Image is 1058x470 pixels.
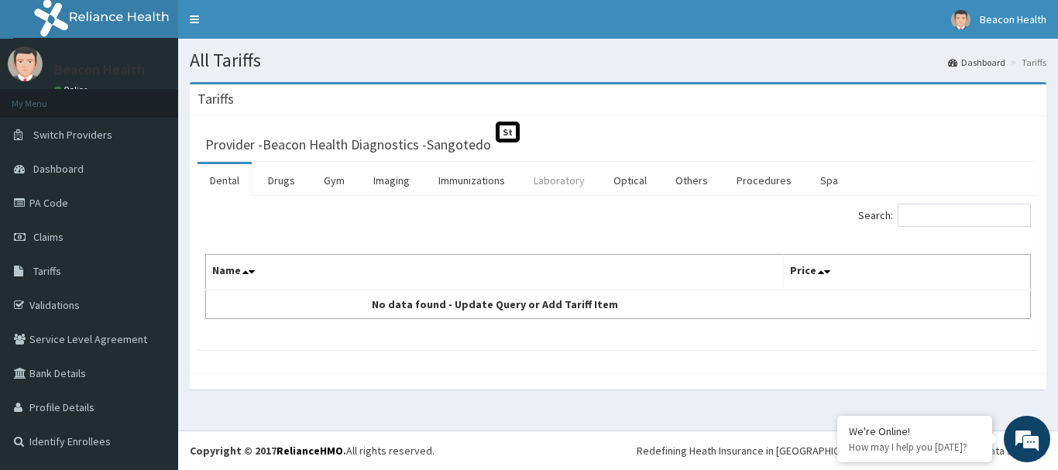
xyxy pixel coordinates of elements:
img: User Image [951,10,970,29]
span: We're online! [90,138,214,294]
a: Dashboard [948,56,1005,69]
a: Spa [808,164,850,197]
img: User Image [8,46,43,81]
li: Tariffs [1007,56,1046,69]
a: RelianceHMO [277,444,343,458]
a: Procedures [724,164,804,197]
img: d_794563401_company_1708531726252_794563401 [29,77,63,116]
span: Tariffs [33,264,61,278]
h3: Provider - Beacon Health Diagnostics -Sangotedo [205,138,491,152]
th: Price [783,255,1031,290]
p: Beacon Health [54,63,145,77]
h1: All Tariffs [190,50,1046,70]
p: How may I help you today? [849,441,981,454]
a: Imaging [361,164,422,197]
span: Dashboard [33,162,84,176]
a: Dental [198,164,252,197]
a: Online [54,84,91,95]
strong: Copyright © 2017 . [190,444,346,458]
a: Immunizations [426,164,517,197]
span: Beacon Health [980,12,1046,26]
span: Switch Providers [33,128,112,142]
div: Minimize live chat window [254,8,291,45]
h3: Tariffs [198,92,234,106]
a: Laboratory [521,164,597,197]
span: Claims [33,230,64,244]
textarea: Type your message and hit 'Enter' [8,309,295,363]
a: Optical [601,164,659,197]
a: Gym [311,164,357,197]
span: St [496,122,520,142]
footer: All rights reserved. [178,431,1058,470]
label: Search: [858,204,1031,227]
a: Drugs [256,164,307,197]
input: Search: [898,204,1031,227]
div: Redefining Heath Insurance in [GEOGRAPHIC_DATA] using Telemedicine and Data Science! [637,443,1046,458]
th: Name [206,255,784,290]
div: Chat with us now [81,87,260,107]
a: Others [663,164,720,197]
td: No data found - Update Query or Add Tariff Item [206,290,784,319]
div: We're Online! [849,424,981,438]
